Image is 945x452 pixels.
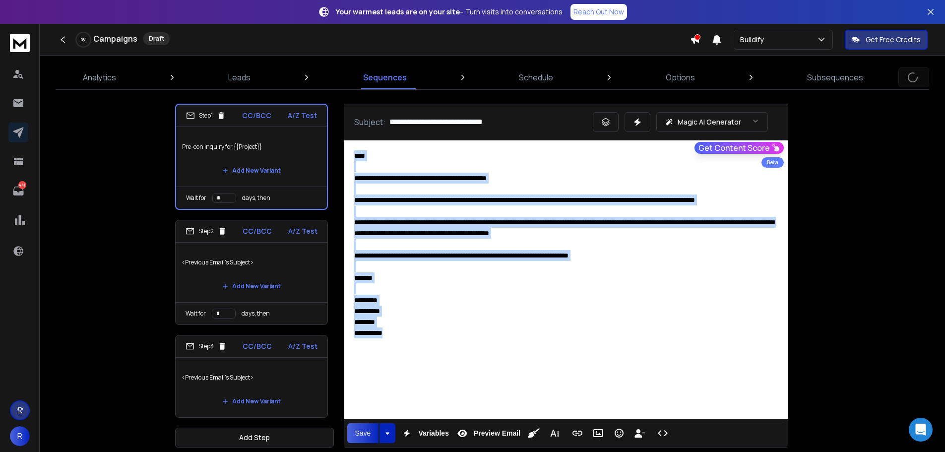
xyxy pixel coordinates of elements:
[222,65,256,89] a: Leads
[93,33,137,45] h1: Campaigns
[18,181,26,189] p: 441
[81,37,86,43] p: 0 %
[77,65,122,89] a: Analytics
[175,220,328,325] li: Step2CC/BCCA/Z Test<Previous Email's Subject>Add New VariantWait fordays, then
[573,7,624,17] p: Reach Out Now
[363,71,407,83] p: Sequences
[243,341,272,351] p: CC/BCC
[568,423,587,443] button: Insert Link (Ctrl+K)
[845,30,928,50] button: Get Free Credits
[175,104,328,210] li: Step1CC/BCCA/Z TestPre-con Inquiry for {{Project}}Add New VariantWait fordays, then
[10,426,30,446] button: R
[416,429,451,438] span: Variables
[182,133,321,161] p: Pre-con Inquiry for {{Project}}
[678,117,741,127] p: Magic AI Generator
[182,249,321,276] p: <Previous Email's Subject>
[288,111,317,121] p: A/Z Test
[866,35,921,45] p: Get Free Credits
[519,71,553,83] p: Schedule
[8,181,28,201] a: 441
[472,429,522,438] span: Preview Email
[214,276,289,296] button: Add New Variant
[242,111,271,121] p: CC/BCC
[570,4,627,20] a: Reach Out Now
[740,35,768,45] p: Buildify
[288,226,317,236] p: A/Z Test
[175,335,328,418] li: Step3CC/BCCA/Z Test<Previous Email's Subject>Add New Variant
[807,71,863,83] p: Subsequences
[397,423,451,443] button: Variables
[589,423,608,443] button: Insert Image (Ctrl+P)
[243,226,272,236] p: CC/BCC
[666,71,695,83] p: Options
[186,227,227,236] div: Step 2
[10,34,30,52] img: logo
[336,7,563,17] p: – Turn visits into conversations
[909,418,933,442] div: Open Intercom Messenger
[656,112,768,132] button: Magic AI Generator
[347,423,379,443] button: Save
[801,65,869,89] a: Subsequences
[186,194,206,202] p: Wait for
[354,116,385,128] p: Subject:
[214,391,289,411] button: Add New Variant
[660,65,701,89] a: Options
[186,310,206,318] p: Wait for
[228,71,251,83] p: Leads
[694,142,784,154] button: Get Content Score
[242,194,270,202] p: days, then
[182,364,321,391] p: <Previous Email's Subject>
[357,65,413,89] a: Sequences
[83,71,116,83] p: Analytics
[175,428,334,448] button: Add Step
[186,111,226,120] div: Step 1
[143,32,170,45] div: Draft
[453,423,522,443] button: Preview Email
[761,157,784,168] div: Beta
[336,7,460,16] strong: Your warmest leads are on your site
[186,342,227,351] div: Step 3
[545,423,564,443] button: More Text
[214,161,289,181] button: Add New Variant
[288,341,317,351] p: A/Z Test
[513,65,559,89] a: Schedule
[242,310,270,318] p: days, then
[653,423,672,443] button: Code View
